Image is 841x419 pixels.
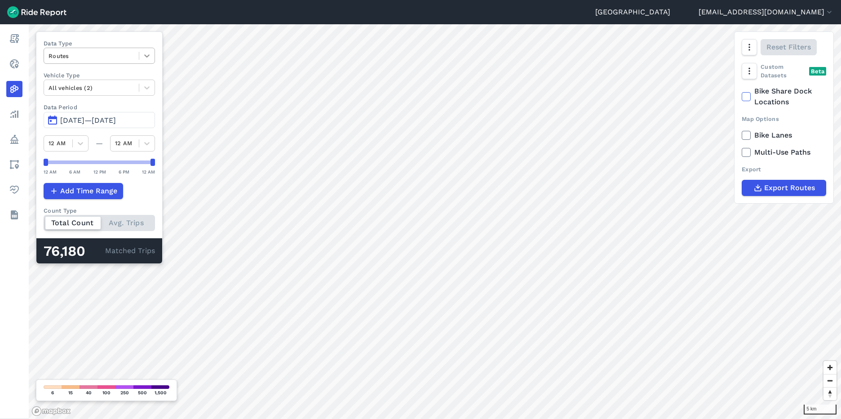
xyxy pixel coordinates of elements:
div: Beta [809,67,826,76]
a: Realtime [6,56,22,72]
div: 12 AM [142,168,155,176]
div: 12 AM [44,168,57,176]
label: Vehicle Type [44,71,155,80]
label: Bike Share Dock Locations [742,86,826,107]
span: Reset Filters [766,42,811,53]
a: Health [6,182,22,198]
img: Ride Report [7,6,66,18]
label: Bike Lanes [742,130,826,141]
button: [EMAIL_ADDRESS][DOMAIN_NAME] [699,7,834,18]
div: 6 AM [69,168,80,176]
a: Datasets [6,207,22,223]
label: Multi-Use Paths [742,147,826,158]
div: Map Options [742,115,826,123]
label: Data Period [44,103,155,111]
span: [DATE]—[DATE] [60,116,116,125]
a: Mapbox logo [31,406,71,416]
button: Export Routes [742,180,826,196]
div: 6 PM [119,168,129,176]
div: 12 PM [93,168,106,176]
button: Reset Filters [761,39,817,55]
a: Heatmaps [6,81,22,97]
div: Matched Trips [36,238,162,263]
button: Add Time Range [44,183,123,199]
div: Count Type [44,206,155,215]
div: 5 km [804,405,837,415]
canvas: Map [29,24,841,419]
span: Export Routes [764,183,815,193]
a: Policy [6,131,22,147]
div: 76,180 [44,245,105,257]
button: Zoom out [823,374,837,387]
a: Report [6,31,22,47]
div: Custom Datasets [742,62,826,80]
label: Data Type [44,39,155,48]
button: Zoom in [823,361,837,374]
div: Export [742,165,826,174]
a: [GEOGRAPHIC_DATA] [595,7,670,18]
button: Reset bearing to north [823,387,837,400]
a: Analyze [6,106,22,122]
div: — [89,138,110,149]
button: [DATE]—[DATE] [44,112,155,128]
a: Areas [6,156,22,173]
span: Add Time Range [60,186,117,196]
